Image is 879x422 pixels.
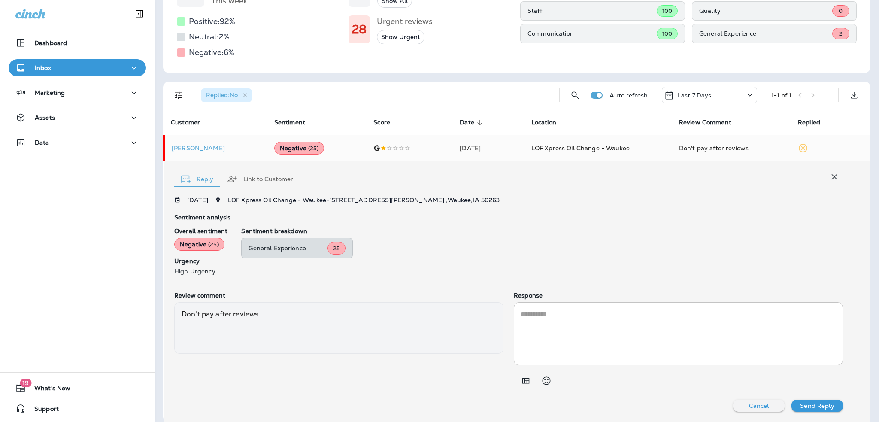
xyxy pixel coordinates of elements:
[567,87,584,104] button: Search Reviews
[9,400,146,417] button: Support
[514,292,843,299] p: Response
[377,15,433,28] h5: Urgent reviews
[9,109,146,126] button: Assets
[241,228,843,234] p: Sentiment breakdown
[679,144,784,152] div: Don't pay after reviews
[453,135,524,161] td: [DATE]
[679,119,743,127] span: Review Comment
[679,119,731,126] span: Review Comment
[373,119,390,126] span: Score
[174,292,503,299] p: Review comment
[662,30,672,37] span: 100
[699,30,832,37] p: General Experience
[274,142,324,155] div: Negative
[749,402,769,409] p: Cancel
[189,30,230,44] h5: Neutral: 2 %
[35,139,49,146] p: Data
[531,119,567,127] span: Location
[798,119,820,126] span: Replied
[249,245,327,252] p: General Experience
[174,238,224,251] div: Negative
[174,228,227,234] p: Overall sentiment
[174,268,227,275] p: High Urgency
[798,119,831,127] span: Replied
[208,241,219,248] span: ( 25 )
[527,7,657,14] p: Staff
[460,119,474,126] span: Date
[678,92,712,99] p: Last 7 Days
[26,385,70,395] span: What's New
[791,400,843,412] button: Send Reply
[187,197,208,203] p: [DATE]
[333,245,340,252] span: 25
[9,134,146,151] button: Data
[9,59,146,76] button: Inbox
[609,92,648,99] p: Auto refresh
[274,119,305,126] span: Sentiment
[189,15,235,28] h5: Positive: 92 %
[35,64,51,71] p: Inbox
[373,119,401,127] span: Score
[771,92,791,99] div: 1 - 1 of 1
[662,7,672,15] span: 100
[174,258,227,264] p: Urgency
[352,22,367,36] h1: 28
[308,145,319,152] span: ( 25 )
[34,39,67,46] p: Dashboard
[9,379,146,397] button: 19What's New
[9,34,146,52] button: Dashboard
[174,214,843,221] p: Sentiment analysis
[699,7,832,14] p: Quality
[460,119,485,127] span: Date
[839,7,843,15] span: 0
[174,164,220,194] button: Reply
[527,30,657,37] p: Communication
[170,87,187,104] button: Filters
[839,30,843,37] span: 2
[26,405,59,416] span: Support
[206,91,238,99] span: Replied : No
[174,302,503,354] div: Don't pay after reviews
[171,119,200,126] span: Customer
[172,145,261,152] p: [PERSON_NAME]
[800,402,834,409] p: Send Reply
[189,46,234,59] h5: Negative: 6 %
[531,144,630,152] span: LOF Xpress Oil Change - Waukee
[377,30,424,44] button: Show Urgent
[35,114,55,121] p: Assets
[220,164,300,194] button: Link to Customer
[9,84,146,101] button: Marketing
[20,379,31,387] span: 19
[35,89,65,96] p: Marketing
[733,400,785,412] button: Cancel
[201,88,252,102] div: Replied:No
[846,87,863,104] button: Export as CSV
[172,145,261,152] div: Click to view Customer Drawer
[274,119,316,127] span: Sentiment
[127,5,152,22] button: Collapse Sidebar
[171,119,211,127] span: Customer
[538,372,555,389] button: Select an emoji
[531,119,556,126] span: Location
[517,372,534,389] button: Add in a premade template
[228,196,500,204] span: LOF Xpress Oil Change - Waukee - [STREET_ADDRESS][PERSON_NAME] , Waukee , IA 50263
